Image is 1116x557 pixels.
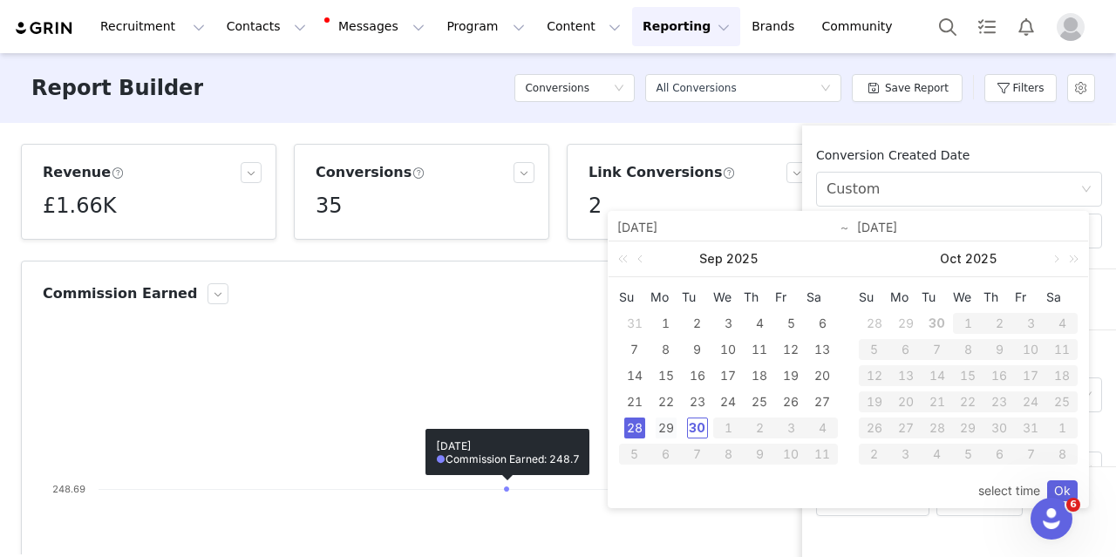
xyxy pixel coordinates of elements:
[624,391,645,412] div: 21
[624,339,645,360] div: 7
[1015,418,1046,438] div: 31
[953,363,984,389] td: October 15, 2025
[1046,365,1078,386] div: 18
[953,339,984,360] div: 8
[1047,480,1078,501] a: Ok
[775,289,806,305] span: Fr
[1015,313,1046,334] div: 3
[927,313,948,334] div: 30
[953,415,984,441] td: October 29, 2025
[1015,441,1046,467] td: November 7, 2025
[744,289,775,305] span: Th
[953,441,984,467] td: November 5, 2025
[589,162,736,183] h3: Link Conversions
[687,339,708,360] div: 9
[216,7,316,46] button: Contacts
[890,363,922,389] td: October 13, 2025
[859,418,890,438] div: 26
[890,365,922,386] div: 13
[617,217,840,238] input: Start date
[656,391,677,412] div: 22
[525,75,589,101] h5: Conversions
[1046,415,1078,441] td: November 1, 2025
[890,418,922,438] div: 27
[953,391,984,412] div: 22
[619,336,650,363] td: September 7, 2025
[682,415,713,441] td: September 30, 2025
[780,365,801,386] div: 19
[983,339,1015,360] div: 9
[963,241,999,276] a: 2025
[859,336,890,363] td: October 5, 2025
[624,313,645,334] div: 31
[744,284,775,310] th: Thu
[682,444,713,465] div: 7
[1047,241,1063,276] a: Next month (PageDown)
[624,365,645,386] div: 14
[806,310,838,336] td: September 6, 2025
[929,7,967,46] button: Search
[1046,391,1078,412] div: 25
[744,415,775,441] td: October 2, 2025
[775,363,806,389] td: September 19, 2025
[687,365,708,386] div: 16
[780,313,801,334] div: 5
[619,363,650,389] td: September 14, 2025
[812,365,833,386] div: 20
[953,365,984,386] div: 15
[1015,336,1046,363] td: October 10, 2025
[614,83,624,95] i: icon: down
[316,190,343,221] h5: 35
[1015,339,1046,360] div: 10
[806,284,838,310] th: Sat
[713,363,745,389] td: September 17, 2025
[1046,441,1078,467] td: November 8, 2025
[741,7,810,46] a: Brands
[859,415,890,441] td: October 26, 2025
[1015,444,1046,465] div: 7
[749,365,770,386] div: 18
[615,241,637,276] a: Last year (Control + left)
[953,444,984,465] div: 5
[650,389,682,415] td: September 22, 2025
[1046,289,1078,305] span: Sa
[589,190,602,221] h5: 2
[922,389,953,415] td: October 21, 2025
[890,415,922,441] td: October 27, 2025
[682,284,713,310] th: Tue
[1046,284,1078,310] th: Sat
[43,162,124,183] h3: Revenue
[682,336,713,363] td: September 9, 2025
[619,389,650,415] td: September 21, 2025
[983,441,1015,467] td: November 6, 2025
[718,313,738,334] div: 3
[806,415,838,441] td: October 4, 2025
[1046,389,1078,415] td: October 25, 2025
[536,7,631,46] button: Content
[806,441,838,467] td: October 11, 2025
[859,339,890,360] div: 5
[713,284,745,310] th: Wed
[953,336,984,363] td: October 8, 2025
[1046,336,1078,363] td: October 11, 2025
[650,415,682,441] td: September 29, 2025
[656,339,677,360] div: 8
[922,310,953,336] td: September 30, 2025
[713,418,745,438] div: 1
[650,444,682,465] div: 6
[697,241,725,276] a: Sep
[749,339,770,360] div: 11
[895,313,916,334] div: 29
[983,365,1015,386] div: 16
[775,418,806,438] div: 3
[650,284,682,310] th: Mon
[1046,313,1078,334] div: 4
[983,389,1015,415] td: October 23, 2025
[806,389,838,415] td: September 27, 2025
[806,289,838,305] span: Sa
[968,7,1006,46] a: Tasks
[744,418,775,438] div: 2
[619,444,650,465] div: 5
[857,217,1079,238] input: End date
[718,339,738,360] div: 10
